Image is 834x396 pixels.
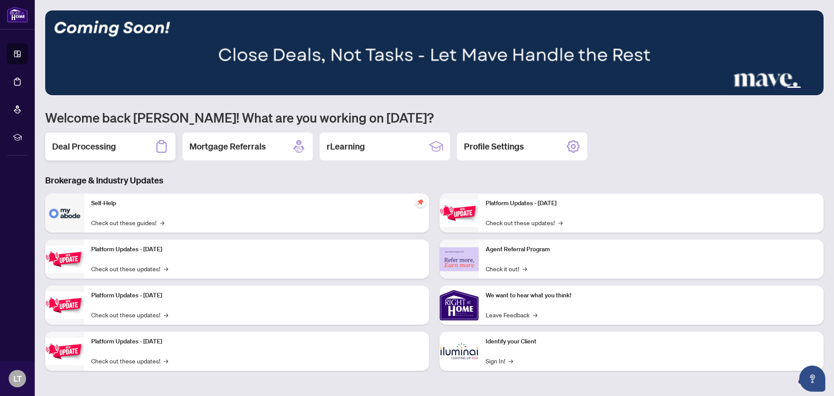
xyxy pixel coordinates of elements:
img: Platform Updates - September 16, 2025 [45,246,84,273]
h1: Welcome back [PERSON_NAME]! What are you working on [DATE]? [45,109,824,126]
p: Self-Help [91,199,422,208]
button: 5 [804,87,808,90]
button: 2 [773,87,777,90]
a: Leave Feedback→ [486,310,537,319]
img: Platform Updates - June 23, 2025 [440,200,479,227]
span: → [523,264,527,273]
p: Platform Updates - [DATE] [91,245,422,254]
h2: Deal Processing [52,140,116,153]
a: Check out these updates!→ [486,218,563,227]
a: Check out these updates!→ [91,310,168,319]
p: Identify your Client [486,337,817,346]
a: Check it out!→ [486,264,527,273]
p: Agent Referral Program [486,245,817,254]
a: Sign In!→ [486,356,513,366]
span: → [558,218,563,227]
button: Open asap [799,366,825,392]
img: We want to hear what you think! [440,286,479,325]
p: Platform Updates - [DATE] [486,199,817,208]
h2: Profile Settings [464,140,524,153]
a: Check out these updates!→ [91,264,168,273]
img: Agent Referral Program [440,247,479,271]
p: Platform Updates - [DATE] [91,291,422,300]
h2: Mortgage Referrals [189,140,266,153]
img: Self-Help [45,193,84,233]
span: → [164,356,168,366]
span: pushpin [415,197,426,207]
span: → [164,264,168,273]
img: Platform Updates - July 8, 2025 [45,338,84,365]
p: We want to hear what you think! [486,291,817,300]
button: 4 [787,87,801,90]
a: Check out these guides!→ [91,218,164,227]
span: → [164,310,168,319]
img: Slide 3 [45,10,824,95]
span: LT [13,373,22,385]
button: 3 [780,87,784,90]
button: 1 [766,87,770,90]
img: Platform Updates - July 21, 2025 [45,292,84,319]
button: 6 [811,87,815,90]
span: → [533,310,537,319]
h2: rLearning [327,140,365,153]
span: → [509,356,513,366]
img: logo [7,7,28,23]
a: Check out these updates!→ [91,356,168,366]
p: Platform Updates - [DATE] [91,337,422,346]
span: → [160,218,164,227]
img: Identify your Client [440,332,479,371]
h3: Brokerage & Industry Updates [45,174,824,186]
